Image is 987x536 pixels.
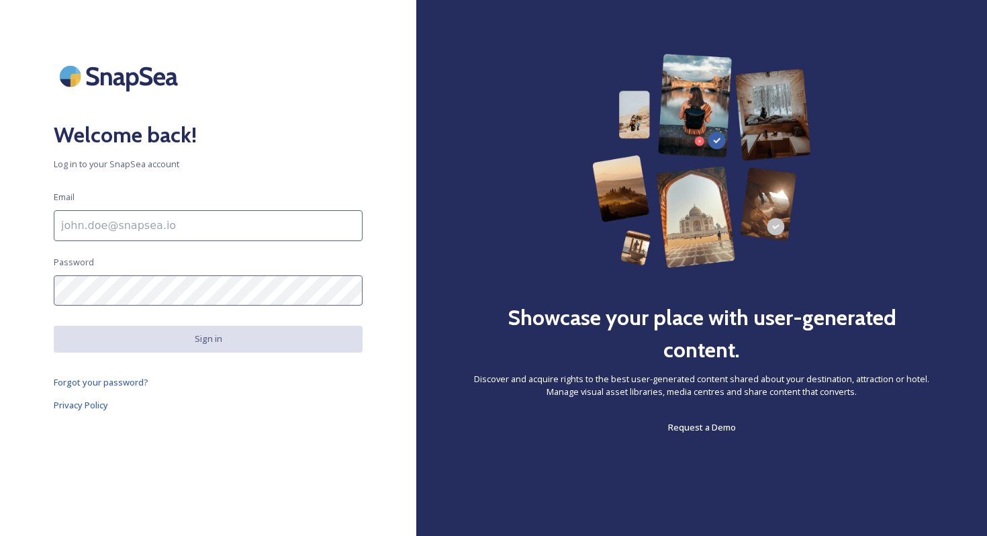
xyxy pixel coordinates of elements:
[54,326,363,352] button: Sign in
[54,191,75,204] span: Email
[54,158,363,171] span: Log in to your SnapSea account
[54,397,363,413] a: Privacy Policy
[54,374,363,390] a: Forgot your password?
[54,376,148,388] span: Forgot your password?
[470,302,933,366] h2: Showcase your place with user-generated content.
[54,399,108,411] span: Privacy Policy
[54,119,363,151] h2: Welcome back!
[54,54,188,99] img: SnapSea Logo
[54,256,94,269] span: Password
[54,210,363,241] input: john.doe@snapsea.io
[668,419,736,435] a: Request a Demo
[668,421,736,433] span: Request a Demo
[592,54,811,268] img: 63b42ca75bacad526042e722_Group%20154-p-800.png
[470,373,933,398] span: Discover and acquire rights to the best user-generated content shared about your destination, att...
